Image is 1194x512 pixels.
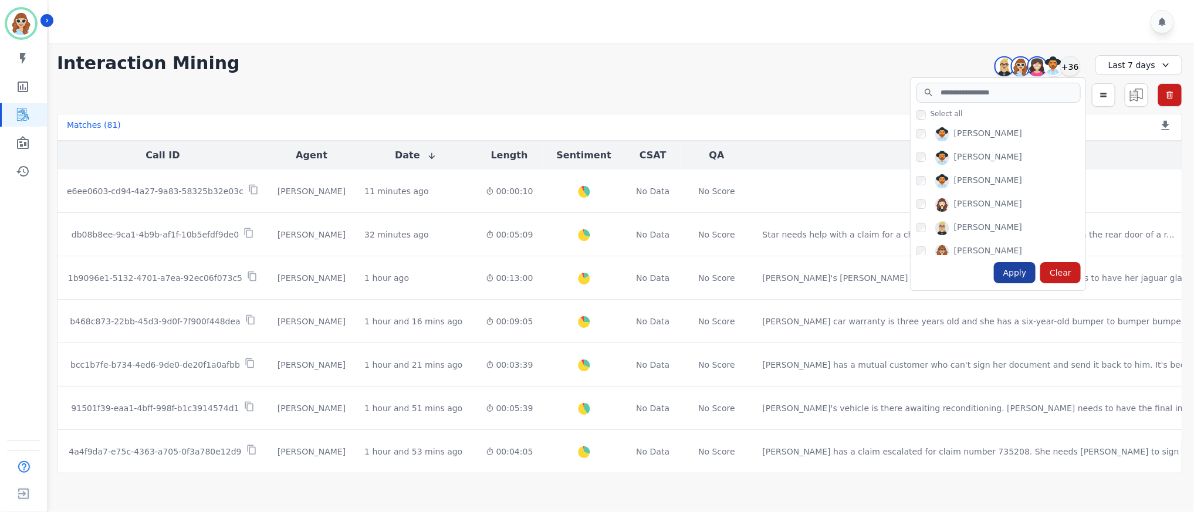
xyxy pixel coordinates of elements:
button: Agent [296,148,327,162]
div: No Score [698,402,735,414]
div: No Score [698,272,735,284]
div: Clear [1040,262,1081,283]
div: No Data [635,402,671,414]
div: Matches ( 81 ) [67,119,121,135]
div: [PERSON_NAME] [954,245,1022,259]
p: 4a4f9da7-e75c-4363-a705-0f3a780e12d9 [69,446,241,457]
div: 00:05:09 [486,229,533,240]
div: 00:03:39 [486,359,533,371]
button: CSAT [640,148,667,162]
div: [PERSON_NAME] [954,127,1022,141]
p: bcc1b7fe-b734-4ed6-9de0-de20f1a0afbb [70,359,240,371]
button: QA [709,148,725,162]
button: Sentiment [557,148,611,162]
div: No Score [698,446,735,457]
p: 91501f39-eaa1-4bff-998f-b1c3914574d1 [71,402,239,414]
button: Call ID [146,148,180,162]
div: 00:05:39 [486,402,533,414]
div: No Data [635,272,671,284]
div: 1 hour and 51 mins ago [364,402,462,414]
div: 00:04:05 [486,446,533,457]
div: No Score [698,359,735,371]
div: No Data [635,359,671,371]
button: Date [395,148,437,162]
div: 00:00:10 [486,185,533,197]
p: db08b8ee-9ca1-4b9b-af1f-10b5efdf9de0 [72,229,239,240]
div: [PERSON_NAME] [954,151,1022,165]
div: [PERSON_NAME] [954,198,1022,212]
div: +36 [1060,56,1080,76]
span: Select all [931,109,963,118]
div: 00:13:00 [486,272,533,284]
div: No Data [635,316,671,327]
div: 1 hour and 16 mins ago [364,316,462,327]
div: [PERSON_NAME] [278,359,346,371]
button: Length [491,148,528,162]
div: [PERSON_NAME] [954,174,1022,188]
div: [PERSON_NAME] [278,402,346,414]
div: [PERSON_NAME] [954,221,1022,235]
div: 32 minutes ago [364,229,428,240]
div: 1 hour and 53 mins ago [364,446,462,457]
div: 00:09:05 [486,316,533,327]
div: [PERSON_NAME] [278,316,346,327]
div: No Score [698,185,735,197]
div: No Score [698,316,735,327]
div: [PERSON_NAME] [278,185,346,197]
div: Star needs help with a claim for a chevy equinox. The claim is for scratches on the rear door of ... [763,229,1175,240]
p: e6ee0603-cd94-4a27-9a83-58325b32e03c [67,185,243,197]
h1: Interaction Mining [57,53,240,74]
p: b468c873-22bb-45d3-9d0f-7f900f448dea [70,316,241,327]
div: Last 7 days [1095,55,1182,75]
div: No Data [635,229,671,240]
img: Bordered avatar [7,9,35,38]
div: No Data [635,185,671,197]
div: 1 hour and 21 mins ago [364,359,462,371]
div: No Score [698,229,735,240]
p: 1b9096e1-5132-4701-a7ea-92ec06f073c5 [68,272,242,284]
div: [PERSON_NAME] [278,272,346,284]
div: [PERSON_NAME] [278,229,346,240]
div: No Data [635,446,671,457]
div: Apply [994,262,1036,283]
div: [PERSON_NAME] [278,446,346,457]
div: 1 hour ago [364,272,409,284]
div: 11 minutes ago [364,185,428,197]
